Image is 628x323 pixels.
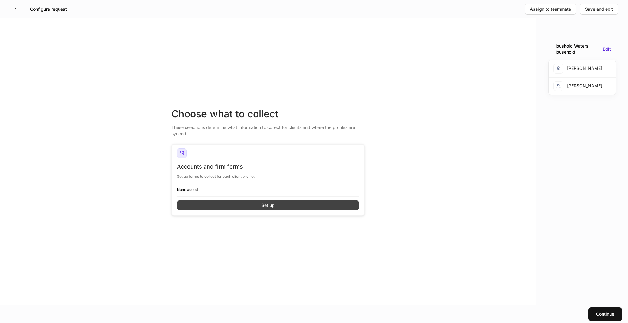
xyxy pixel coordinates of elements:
div: Set up [262,202,275,208]
button: Assign to teammate [525,4,576,15]
h5: Configure request [30,6,67,12]
div: Houshold Waters Household [553,43,600,55]
h6: None added [177,187,359,192]
button: Set up [177,200,359,210]
div: Continue [596,311,614,317]
div: These selections determine what information to collect for clients and where the profiles are syn... [171,121,365,137]
div: Set up forms to collect for each client profile. [177,170,359,179]
div: [PERSON_NAME] [553,81,602,91]
div: Save and exit [585,6,613,12]
button: Continue [588,307,622,321]
div: Accounts and firm forms [177,163,359,170]
button: Edit [603,46,611,52]
div: Choose what to collect [171,107,365,121]
div: Assign to teammate [530,6,571,12]
div: [PERSON_NAME] [553,64,602,74]
button: Save and exit [580,4,618,15]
